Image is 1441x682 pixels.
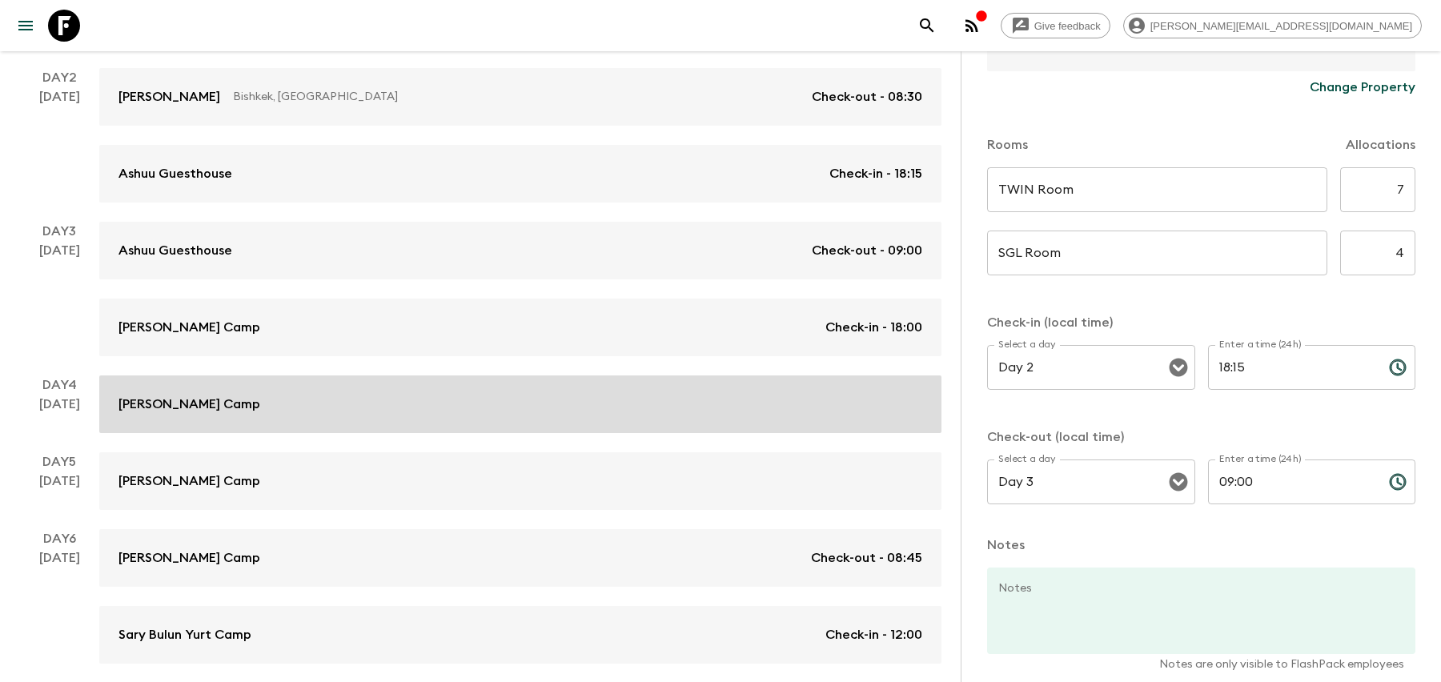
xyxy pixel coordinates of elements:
[99,299,941,356] a: [PERSON_NAME] CampCheck-in - 18:00
[1219,452,1302,466] label: Enter a time (24h)
[118,241,232,260] p: Ashuu Guesthouse
[99,145,941,203] a: Ashuu GuesthouseCheck-in - 18:15
[10,10,42,42] button: menu
[99,606,941,664] a: Sary Bulun Yurt CampCheck-in - 12:00
[812,87,922,106] p: Check-out - 08:30
[233,89,799,105] p: Bishkek, [GEOGRAPHIC_DATA]
[987,167,1327,212] input: eg. Tent on a jeep
[19,375,99,395] p: Day 4
[19,68,99,87] p: Day 2
[829,164,922,183] p: Check-in - 18:15
[811,548,922,568] p: Check-out - 08:45
[1382,466,1414,498] button: Choose time, selected time is 9:00 AM
[1001,13,1110,38] a: Give feedback
[1310,71,1415,103] button: Change Property
[1208,459,1376,504] input: hh:mm
[1382,351,1414,383] button: Choose time, selected time is 6:15 PM
[911,10,943,42] button: search adventures
[998,656,1404,672] p: Notes are only visible to FlashPack employees
[1142,20,1421,32] span: [PERSON_NAME][EMAIL_ADDRESS][DOMAIN_NAME]
[987,313,1415,332] p: Check-in (local time)
[825,625,922,644] p: Check-in - 12:00
[99,452,941,510] a: [PERSON_NAME] Camp
[118,164,232,183] p: Ashuu Guesthouse
[39,241,80,356] div: [DATE]
[19,222,99,241] p: Day 3
[987,135,1028,154] p: Rooms
[825,318,922,337] p: Check-in - 18:00
[1208,345,1376,390] input: hh:mm
[118,625,251,644] p: Sary Bulun Yurt Camp
[99,222,941,279] a: Ashuu GuesthouseCheck-out - 09:00
[118,548,260,568] p: [PERSON_NAME] Camp
[39,395,80,433] div: [DATE]
[118,87,220,106] p: [PERSON_NAME]
[1219,338,1302,351] label: Enter a time (24h)
[99,68,941,126] a: [PERSON_NAME]Bishkek, [GEOGRAPHIC_DATA]Check-out - 08:30
[1167,356,1190,379] button: Open
[118,318,260,337] p: [PERSON_NAME] Camp
[19,452,99,471] p: Day 5
[987,427,1415,447] p: Check-out (local time)
[39,87,80,203] div: [DATE]
[998,338,1055,351] label: Select a day
[1167,471,1190,493] button: Open
[99,529,941,587] a: [PERSON_NAME] CampCheck-out - 08:45
[1123,13,1422,38] div: [PERSON_NAME][EMAIL_ADDRESS][DOMAIN_NAME]
[1026,20,1110,32] span: Give feedback
[812,241,922,260] p: Check-out - 09:00
[19,529,99,548] p: Day 6
[39,548,80,664] div: [DATE]
[99,375,941,433] a: [PERSON_NAME] Camp
[39,471,80,510] div: [DATE]
[987,536,1415,555] p: Notes
[118,471,260,491] p: [PERSON_NAME] Camp
[1346,135,1415,154] p: Allocations
[1310,78,1415,97] p: Change Property
[118,395,260,414] p: [PERSON_NAME] Camp
[987,231,1327,275] input: eg. Double superior treehouse
[998,452,1055,466] label: Select a day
